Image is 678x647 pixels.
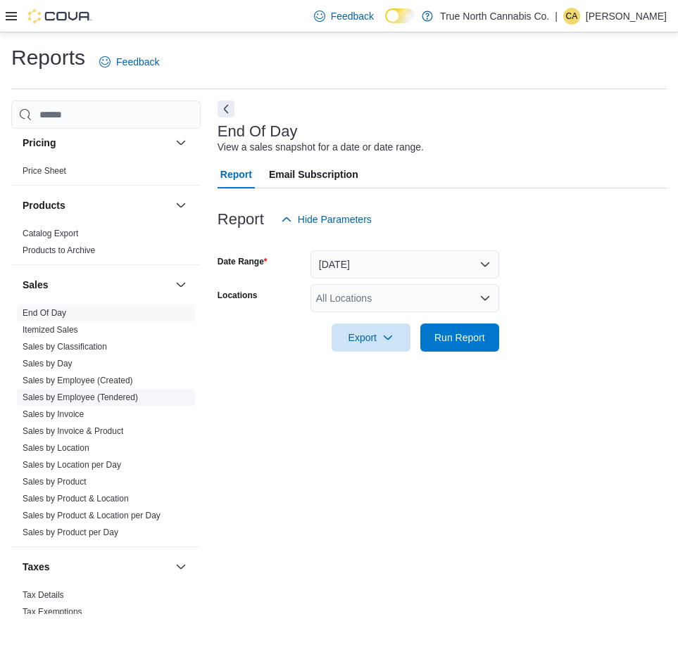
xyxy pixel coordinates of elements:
div: Sales [11,305,201,546]
button: Products [172,197,189,214]
span: Sales by Employee (Tendered) [23,392,138,403]
span: Sales by Invoice [23,409,84,420]
button: Sales [172,276,189,293]
div: Taxes [11,587,201,626]
a: Sales by Product & Location per Day [23,511,161,520]
a: Catalog Export [23,229,78,238]
h3: Pricing [23,136,56,150]
a: Sales by Classification [23,342,107,352]
span: Sales by Product [23,476,87,487]
a: Feedback [308,2,379,30]
a: Feedback [94,48,165,76]
a: Sales by Invoice [23,409,84,419]
span: Tax Details [23,589,64,601]
div: Products [11,225,201,264]
button: [DATE] [310,250,499,278]
a: Sales by Invoice & Product [23,426,123,436]
h3: Report [218,211,264,228]
button: Pricing [172,134,189,151]
button: Taxes [23,560,170,574]
span: Price Sheet [23,165,66,177]
h3: Sales [23,278,49,292]
span: Sales by Invoice & Product [23,425,123,437]
span: Itemized Sales [23,324,78,335]
span: Feedback [116,55,159,69]
span: Sales by Location [23,442,89,454]
a: Tax Details [23,590,64,600]
a: Sales by Employee (Tendered) [23,392,138,402]
span: Catalog Export [23,228,78,239]
h1: Reports [11,44,85,72]
span: Sales by Product & Location per Day [23,510,161,521]
span: Tax Exemptions [23,606,82,617]
a: Sales by Product [23,477,87,487]
span: Sales by Product per Day [23,527,118,538]
div: Pricing [11,162,201,185]
span: Sales by Product & Location [23,493,129,504]
button: Run Report [420,323,499,352]
span: End Of Day [23,307,66,319]
button: Export [332,323,410,352]
label: Locations [218,290,258,301]
label: Date Range [218,256,268,267]
p: True North Cannabis Co. [440,8,549,25]
span: Report [220,160,252,188]
a: Sales by Location per Day [23,460,121,470]
span: Sales by Classification [23,341,107,352]
span: Sales by Location per Day [23,459,121,470]
h3: Products [23,198,65,212]
a: Price Sheet [23,166,66,176]
span: CA [566,8,578,25]
a: Tax Exemptions [23,607,82,617]
a: Sales by Product & Location [23,494,129,504]
a: Sales by Day [23,359,73,369]
span: Run Report [434,331,485,345]
button: Pricing [23,136,170,150]
button: Sales [23,278,170,292]
span: Export [340,323,402,352]
a: Itemized Sales [23,325,78,335]
span: Products to Archive [23,245,95,256]
button: Products [23,198,170,212]
span: Hide Parameters [298,212,372,226]
span: Dark Mode [385,23,386,24]
p: | [555,8,558,25]
input: Dark Mode [385,8,415,23]
span: Email Subscription [269,160,358,188]
span: Feedback [331,9,374,23]
button: Hide Parameters [275,205,377,233]
h3: Taxes [23,560,50,574]
div: View a sales snapshot for a date or date range. [218,140,424,155]
button: Open list of options [479,293,491,304]
button: Taxes [172,558,189,575]
span: Sales by Day [23,358,73,369]
p: [PERSON_NAME] [586,8,667,25]
div: Cheyenne Abbott [563,8,580,25]
h3: End Of Day [218,123,298,140]
a: End Of Day [23,308,66,318]
a: Sales by Location [23,443,89,453]
button: Next [218,101,234,117]
a: Sales by Product per Day [23,527,118,537]
a: Sales by Employee (Created) [23,376,133,385]
span: Sales by Employee (Created) [23,375,133,386]
a: Products to Archive [23,245,95,255]
img: Cova [28,9,92,23]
